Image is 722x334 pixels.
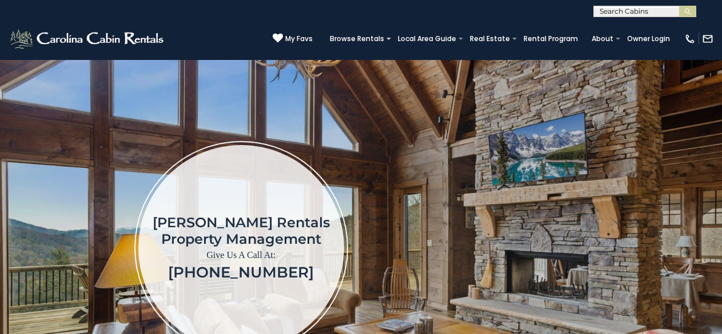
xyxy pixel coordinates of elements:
a: Rental Program [518,31,584,47]
p: Give Us A Call At: [153,247,330,263]
img: White-1-2.png [9,27,167,50]
a: Local Area Guide [392,31,462,47]
h1: [PERSON_NAME] Rentals Property Management [153,214,330,247]
a: My Favs [273,33,313,45]
img: phone-regular-white.png [684,33,696,45]
a: Browse Rentals [324,31,390,47]
a: Owner Login [621,31,676,47]
a: About [586,31,619,47]
a: [PHONE_NUMBER] [168,263,314,281]
img: mail-regular-white.png [702,33,713,45]
a: Real Estate [464,31,516,47]
span: My Favs [285,34,313,44]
